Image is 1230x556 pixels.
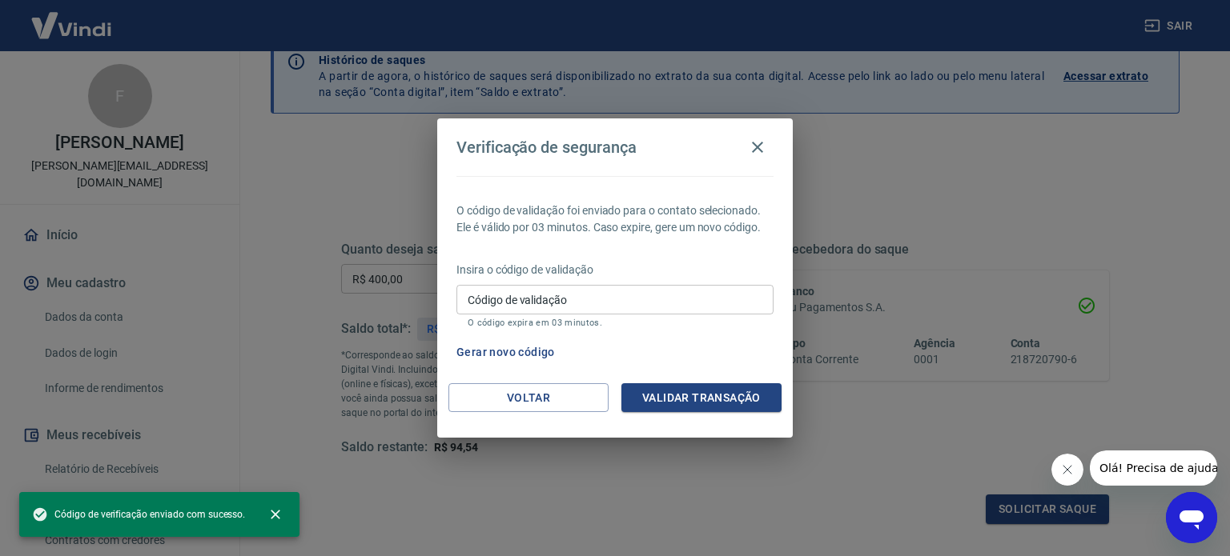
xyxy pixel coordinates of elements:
[258,497,293,532] button: close
[10,11,135,24] span: Olá! Precisa de ajuda?
[1090,450,1217,486] iframe: Mensagem da empresa
[1166,492,1217,543] iframe: Botão para abrir a janela de mensagens
[621,383,782,413] button: Validar transação
[456,202,774,236] p: O código de validação foi enviado para o contato selecionado. Ele é válido por 03 minutos. Caso e...
[456,262,774,278] p: Insira o código de validação
[448,383,609,413] button: Voltar
[1051,454,1083,486] iframe: Fechar mensagem
[450,338,561,367] button: Gerar novo código
[456,138,637,157] h4: Verificação de segurança
[32,506,245,522] span: Código de verificação enviado com sucesso.
[468,318,762,328] p: O código expira em 03 minutos.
